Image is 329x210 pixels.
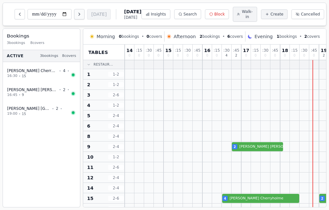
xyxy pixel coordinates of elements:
span: : 45 [272,48,278,52]
span: 12 [87,174,93,181]
span: • [19,74,21,79]
span: [PERSON_NAME] [PERSON_NAME] [7,87,57,92]
span: : 15 [291,48,298,52]
span: 2 [323,54,325,57]
span: 11 [87,164,93,171]
button: Next day [74,9,85,19]
span: 2 - 4 [108,144,124,149]
span: : 15 [253,48,259,52]
span: 0 [119,34,121,39]
span: covers [146,34,162,39]
span: covers [227,34,243,39]
span: Insights [151,12,166,17]
span: Search [184,12,197,17]
span: • [19,92,21,97]
span: 4 [87,102,90,109]
span: 16:30 [7,73,17,79]
span: • [59,87,61,92]
span: : 45 [155,48,162,52]
span: 2 - 4 [108,123,124,129]
span: 0 [129,54,130,57]
span: [DATE] [124,8,141,15]
span: bookings [277,34,297,39]
button: Block [205,9,229,19]
span: 4 [63,68,65,73]
span: 1 [277,34,279,39]
span: 0 [216,54,218,57]
span: Cancelled [301,12,320,17]
button: [PERSON_NAME] Cherryholme•4•16:30•15 [3,65,80,82]
span: : 30 [262,48,268,52]
span: : 15 [214,48,220,52]
span: 5 [87,112,90,119]
span: 4 [224,196,226,201]
span: 1 - 2 [108,82,124,87]
span: [PERSON_NAME] [PERSON_NAME] [239,144,300,150]
span: 1 - 2 [108,72,124,77]
span: 2 [87,81,90,88]
button: Create [261,9,288,19]
span: 2 [321,196,323,201]
span: 0 [274,54,276,57]
span: 14 [126,48,132,53]
span: [PERSON_NAME] [GEOGRAPHIC_DATA] [7,106,50,111]
span: 2 - 4 [108,185,124,191]
span: Afternoon [174,33,196,40]
span: : 15 [136,48,142,52]
span: 2 - 6 [108,92,124,98]
span: 19:00 [7,111,17,117]
span: bookings [119,34,139,39]
span: [PERSON_NAME] Cherryholme [7,68,57,73]
span: 10 [87,154,93,160]
span: 6 [87,123,90,129]
span: Create [270,12,283,17]
span: 8 covers [62,53,76,59]
span: 8 [87,133,90,140]
span: 3 [87,92,90,98]
span: 0 [303,54,305,57]
span: Morning [96,33,115,40]
span: 0 [157,54,159,57]
span: 3 bookings [40,53,58,59]
span: 0 [245,54,247,57]
span: 0 [255,54,256,57]
span: 2 [63,87,65,92]
span: [PERSON_NAME] Cherryholme [230,196,299,201]
span: 2 - 4 [108,113,124,118]
span: • [52,106,54,111]
button: Insights [142,9,170,19]
span: • [222,34,225,39]
span: Restaur... [94,62,113,67]
span: • [60,106,62,111]
h3: Bookings [7,33,76,39]
span: • [59,68,61,73]
span: Block [214,12,225,17]
span: : 45 [311,48,317,52]
span: 18 [282,48,288,53]
span: 17 [243,48,249,53]
button: Walk-in [233,7,257,22]
span: 0 [313,54,315,57]
button: [DATE] [87,9,111,19]
button: Search [174,9,201,19]
span: • [19,111,21,116]
button: Cancelled [291,9,324,19]
span: : 15 [175,48,181,52]
button: [PERSON_NAME] [PERSON_NAME]•2•16:45•9 [3,84,80,101]
span: : 45 [233,48,239,52]
span: • [67,87,69,92]
span: 4 [225,54,227,57]
span: • [67,68,69,73]
span: • [142,34,144,39]
span: 16:45 [7,92,17,98]
span: 3 bookings [7,40,25,46]
span: Walk-in [242,9,253,19]
span: 2 [304,34,307,39]
span: 0 [148,54,150,57]
span: [DATE] [124,15,141,20]
span: 2 - 4 [108,134,124,139]
span: 19 [321,48,327,53]
span: 15 [87,195,93,202]
span: Active [7,53,24,58]
span: 1 - 2 [108,103,124,108]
